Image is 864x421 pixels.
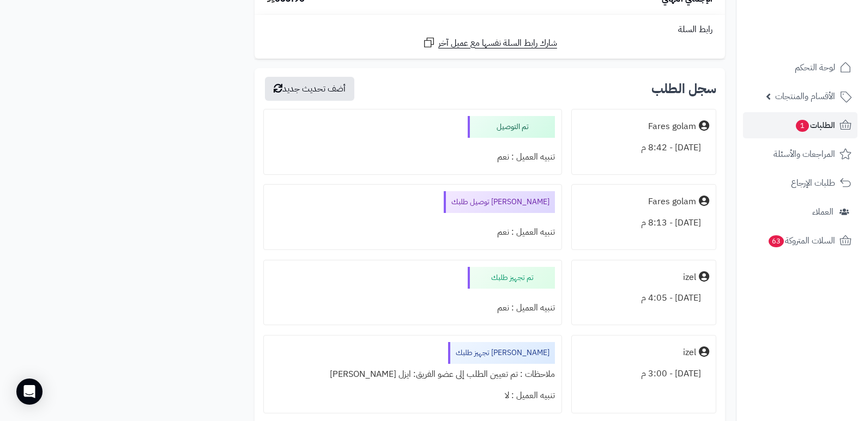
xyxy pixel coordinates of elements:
[743,141,857,167] a: المراجعات والأسئلة
[768,233,835,248] span: السلات المتروكة
[270,222,555,243] div: تنبيه العميل : نعم
[259,23,721,36] div: رابط السلة
[468,116,555,138] div: تم التوصيل
[265,77,354,101] button: أضف تحديث جديد
[270,297,555,319] div: تنبيه العميل : نعم
[578,288,709,309] div: [DATE] - 4:05 م
[438,37,557,50] span: شارك رابط السلة نفسها مع عميل آخر
[270,385,555,406] div: تنبيه العميل : لا
[812,204,833,219] span: العملاء
[422,36,557,50] a: شارك رابط السلة نفسها مع عميل آخر
[743,112,857,138] a: الطلبات1
[578,212,709,234] div: [DATE] - 8:13 م
[769,235,784,247] span: 63
[270,364,555,385] div: ملاحظات : تم تعيين الطلب إلى عضو الفريق: ايزل [PERSON_NAME]
[468,267,555,289] div: تم تجهيز طلبك
[790,30,854,53] img: logo-2.png
[743,170,857,196] a: طلبات الإرجاع
[648,120,696,133] div: Fares golam
[683,346,696,359] div: izel
[791,175,835,191] span: طلبات الإرجاع
[448,342,555,364] div: [PERSON_NAME] تجهيز طلبك
[648,196,696,208] div: Fares golam
[743,199,857,225] a: العملاء
[651,82,716,95] h3: سجل الطلب
[683,271,696,284] div: izel
[578,363,709,385] div: [DATE] - 3:00 م
[743,228,857,254] a: السلات المتروكة63
[795,60,835,75] span: لوحة التحكم
[796,120,809,132] span: 1
[578,137,709,158] div: [DATE] - 8:42 م
[16,379,43,405] div: Open Intercom Messenger
[774,147,835,162] span: المراجعات والأسئلة
[270,147,555,168] div: تنبيه العميل : نعم
[444,191,555,213] div: [PERSON_NAME] توصيل طلبك
[775,89,835,104] span: الأقسام والمنتجات
[795,118,835,133] span: الطلبات
[743,54,857,81] a: لوحة التحكم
